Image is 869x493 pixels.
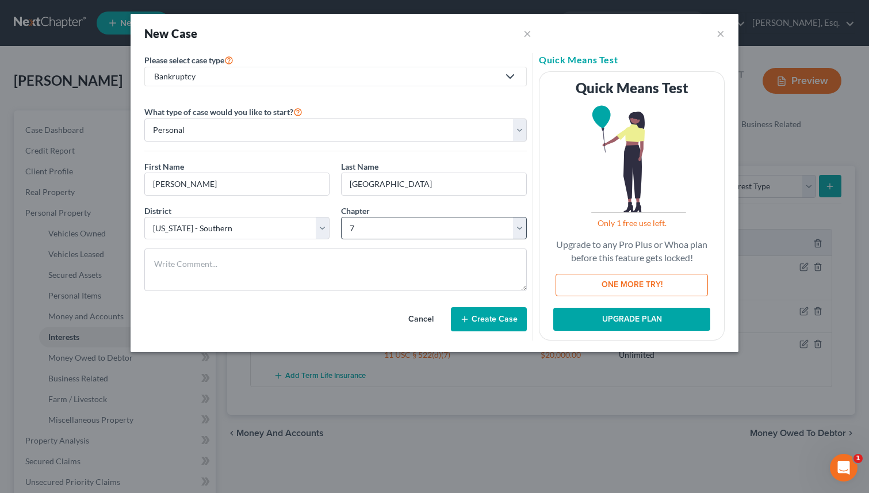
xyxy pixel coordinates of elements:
button: ONE MORE TRY! [556,274,708,297]
button: UPGRADE PLAN [553,308,710,331]
input: Enter First Name [145,173,330,195]
h3: Quick Means Test [546,79,717,97]
h5: Quick Means Test [539,53,725,67]
iframe: Intercom live chat [830,454,857,481]
input: Enter Last Name [342,173,526,195]
p: Upgrade to any Pro Plus or Whoa plan before this feature gets locked! [546,238,717,265]
span: Chapter [341,206,370,216]
span: 1 [853,454,863,463]
button: × [717,26,725,40]
span: Please select case type [144,55,224,65]
div: Bankruptcy [154,71,499,82]
label: What type of case would you like to start? [144,105,303,119]
strong: New Case [144,26,198,40]
span: District [144,206,171,216]
button: Create Case [451,307,527,331]
img: balloons-1-b7b14665da3292fb040f679ee04dad87fc9f63e4dd97582a6d54beefaa46ff56.svg [578,102,686,213]
span: Last Name [341,162,378,171]
span: First Name [144,162,184,171]
button: Cancel [396,308,446,331]
button: × [523,25,531,41]
p: Only 1 free use left. [546,217,717,229]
